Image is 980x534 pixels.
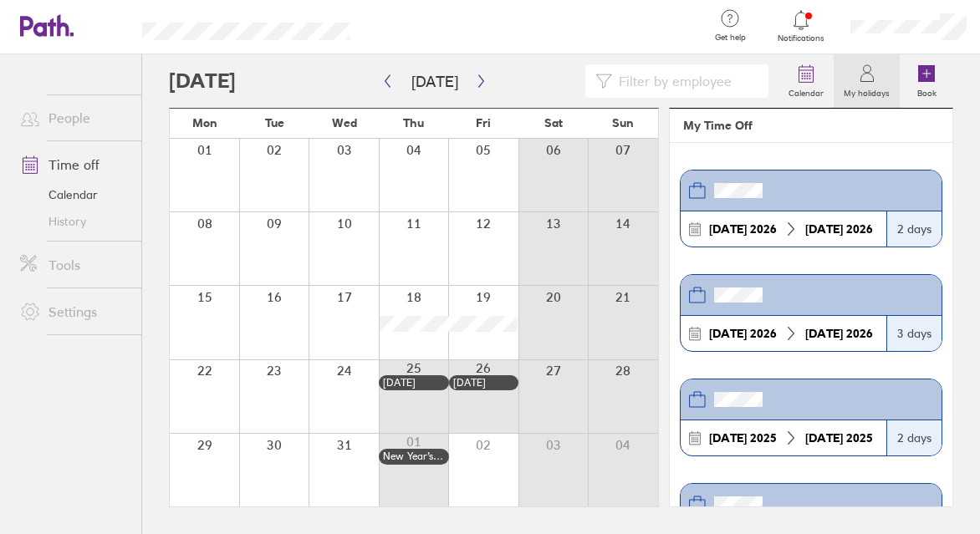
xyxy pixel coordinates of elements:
[7,208,141,235] a: History
[907,84,947,99] label: Book
[702,431,783,445] div: 2025
[799,327,880,340] div: 2026
[612,65,758,97] input: Filter by employee
[680,379,942,456] a: [DATE] 2025[DATE] 20252 days
[702,327,783,340] div: 2026
[778,54,834,108] a: Calendar
[398,68,472,95] button: [DATE]
[476,116,491,130] span: Fri
[403,116,424,130] span: Thu
[799,222,880,236] div: 2026
[680,274,942,352] a: [DATE] 2026[DATE] 20263 days
[834,54,900,108] a: My holidays
[799,431,880,445] div: 2025
[544,116,563,130] span: Sat
[7,181,141,208] a: Calendar
[703,33,758,43] span: Get help
[383,450,444,462] div: New Year’s Day
[709,430,747,445] strong: [DATE]
[612,116,634,130] span: Sun
[670,109,952,143] header: My Time Off
[886,211,942,247] div: 2 days
[834,84,900,99] label: My holidays
[680,170,942,247] a: [DATE] 2026[DATE] 20262 days
[709,221,747,236] strong: [DATE]
[7,148,141,181] a: Time off
[805,430,843,445] strong: [DATE]
[7,295,141,328] a: Settings
[7,101,141,135] a: People
[702,222,783,236] div: 2026
[332,116,357,130] span: Wed
[265,116,284,130] span: Tue
[453,377,514,389] div: [DATE]
[805,221,843,236] strong: [DATE]
[805,326,843,341] strong: [DATE]
[900,54,953,108] a: Book
[709,326,747,341] strong: [DATE]
[886,420,942,455] div: 2 days
[383,377,444,389] div: [DATE]
[7,248,141,282] a: Tools
[774,33,829,43] span: Notifications
[778,84,834,99] label: Calendar
[192,116,217,130] span: Mon
[774,8,829,43] a: Notifications
[886,316,942,351] div: 3 days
